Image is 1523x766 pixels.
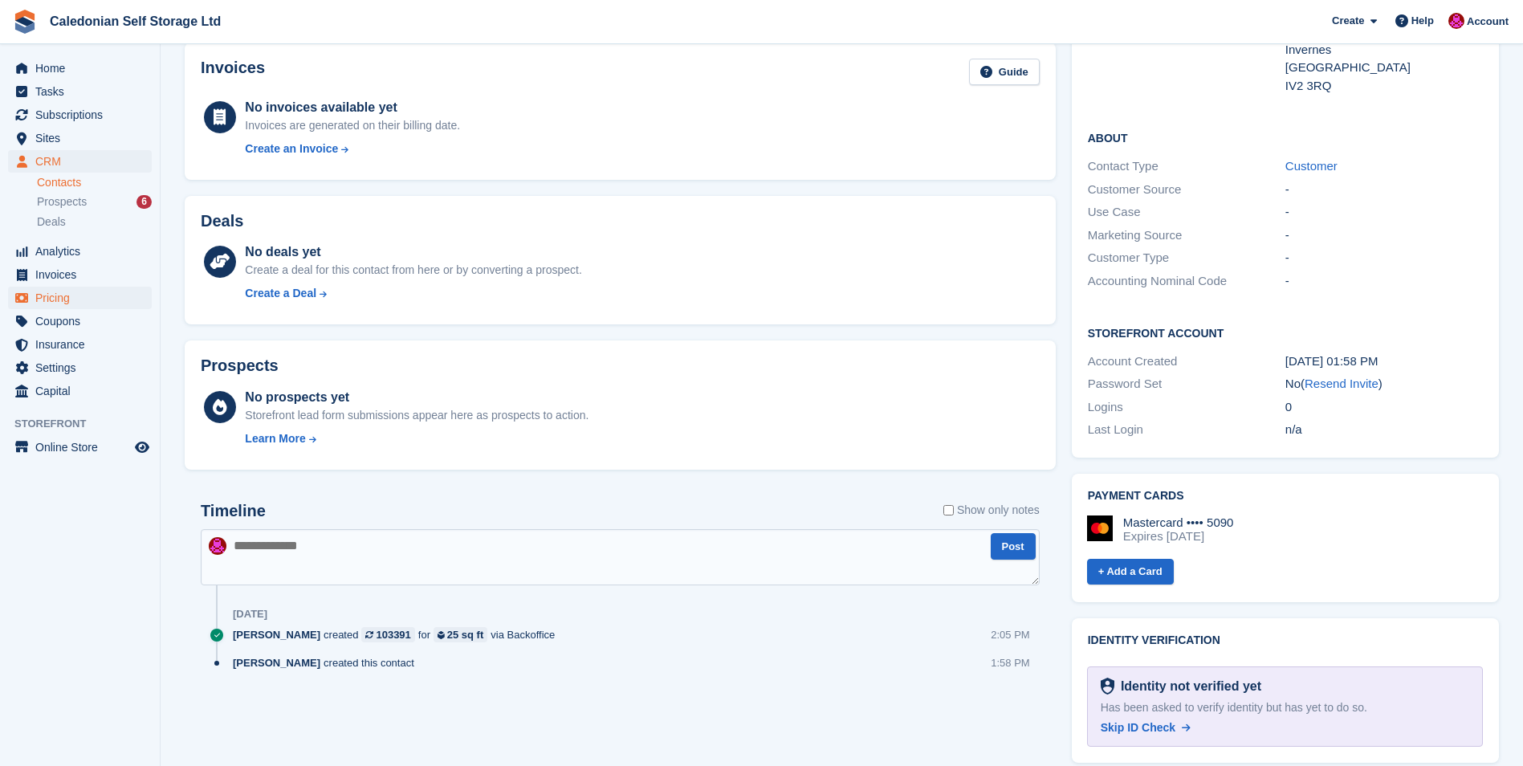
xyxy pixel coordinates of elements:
div: Identity not verified yet [1114,677,1261,696]
a: menu [8,333,152,356]
div: No [1285,375,1483,393]
span: Home [35,57,132,79]
a: Resend Invite [1305,377,1378,390]
span: Capital [35,380,132,402]
a: Create a Deal [245,285,581,302]
div: created for via Backoffice [233,627,563,642]
a: menu [8,127,152,149]
div: Address [1088,22,1285,95]
div: Create an Invoice [245,141,338,157]
div: - [1285,272,1483,291]
div: 6 [136,195,152,209]
div: 1:58 PM [991,655,1029,670]
span: Insurance [35,333,132,356]
div: No prospects yet [245,388,588,407]
img: Donald Mathieson [1448,13,1464,29]
span: ( ) [1301,377,1383,390]
a: Skip ID Check [1101,719,1191,736]
div: Mastercard •••• 5090 [1123,515,1234,530]
div: [GEOGRAPHIC_DATA] [1285,59,1483,77]
div: n/a [1285,421,1483,439]
span: Subscriptions [35,104,132,126]
a: 25 sq ft [434,627,487,642]
h2: Identity verification [1088,634,1483,647]
a: Create an Invoice [245,141,460,157]
div: - [1285,249,1483,267]
div: Invernes [1285,41,1483,59]
a: menu [8,57,152,79]
input: Show only notes [943,502,954,519]
div: Learn More [245,430,305,447]
span: Account [1467,14,1509,30]
span: [PERSON_NAME] [233,655,320,670]
span: Help [1411,13,1434,29]
div: Has been asked to verify identity but has yet to do so. [1101,699,1469,716]
div: Accounting Nominal Code [1088,272,1285,291]
div: Marketing Source [1088,226,1285,245]
img: Donald Mathieson [209,537,226,555]
img: stora-icon-8386f47178a22dfd0bd8f6a31ec36ba5ce8667c1dd55bd0f319d3a0aa187defe.svg [13,10,37,34]
a: Prospects 6 [37,194,152,210]
div: created this contact [233,655,422,670]
div: IV2 3RQ [1285,77,1483,96]
div: Storefront lead form submissions appear here as prospects to action. [245,407,588,424]
span: Sites [35,127,132,149]
div: [DATE] [233,608,267,621]
a: menu [8,357,152,379]
span: Deals [37,214,66,230]
div: Customer Source [1088,181,1285,199]
a: menu [8,436,152,458]
a: + Add a Card [1087,559,1174,585]
div: Expires [DATE] [1123,529,1234,544]
a: menu [8,263,152,286]
span: CRM [35,150,132,173]
span: Create [1332,13,1364,29]
div: - [1285,181,1483,199]
span: Pricing [35,287,132,309]
h2: Prospects [201,357,279,375]
div: - [1285,203,1483,222]
h2: Payment cards [1088,490,1483,503]
span: Online Store [35,436,132,458]
h2: Timeline [201,502,266,520]
a: menu [8,310,152,332]
span: Skip ID Check [1101,721,1175,734]
span: Invoices [35,263,132,286]
h2: About [1088,129,1483,145]
span: [PERSON_NAME] [233,627,320,642]
a: Deals [37,214,152,230]
div: Create a deal for this contact from here or by converting a prospect. [245,262,581,279]
div: Logins [1088,398,1285,417]
div: Account Created [1088,352,1285,371]
a: menu [8,287,152,309]
label: Show only notes [943,502,1040,519]
span: Storefront [14,416,160,432]
div: 103391 [376,627,410,642]
a: Caledonian Self Storage Ltd [43,8,227,35]
span: Prospects [37,194,87,210]
div: 2:05 PM [991,627,1029,642]
div: Create a Deal [245,285,316,302]
div: Contact Type [1088,157,1285,176]
a: Contacts [37,175,152,190]
button: Post [991,533,1036,560]
a: Learn More [245,430,588,447]
div: Invoices are generated on their billing date. [245,117,460,134]
a: menu [8,80,152,103]
div: 0 [1285,398,1483,417]
h2: Deals [201,212,243,230]
a: Preview store [132,438,152,457]
span: Settings [35,357,132,379]
div: [DATE] 01:58 PM [1285,352,1483,371]
img: Mastercard Logo [1087,515,1113,541]
div: Last Login [1088,421,1285,439]
div: Password Set [1088,375,1285,393]
span: Coupons [35,310,132,332]
div: Use Case [1088,203,1285,222]
a: Guide [969,59,1040,85]
span: Analytics [35,240,132,263]
a: Customer [1285,159,1338,173]
a: menu [8,104,152,126]
a: menu [8,240,152,263]
span: Tasks [35,80,132,103]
